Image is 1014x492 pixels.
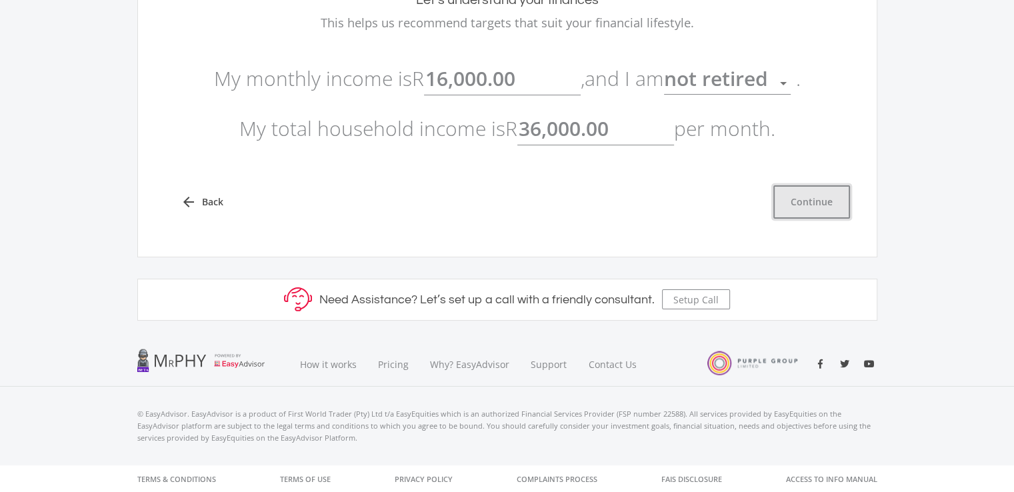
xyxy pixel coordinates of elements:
p: My monthly income is R , and I am . My total household income is R per month. [161,53,853,153]
a: Support [520,342,578,387]
button: Setup Call [662,289,730,309]
i: arrow_back [181,194,197,210]
span: not retired [664,65,768,92]
h5: Need Assistance? Let’s set up a call with a friendly consultant. [319,293,655,307]
a: Pricing [367,342,419,387]
a: Why? EasyAdvisor [419,342,520,387]
button: Continue [773,185,850,219]
span: Back [202,195,223,209]
a: How it works [289,342,367,387]
a: Contact Us [578,342,649,387]
p: © EasyAdvisor. EasyAdvisor is a product of First World Trader (Pty) Ltd t/a EasyEquities which is... [137,408,877,444]
a: arrow_back Back [165,185,239,219]
p: This helps us recommend targets that suit your financial lifestyle. [161,13,853,32]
